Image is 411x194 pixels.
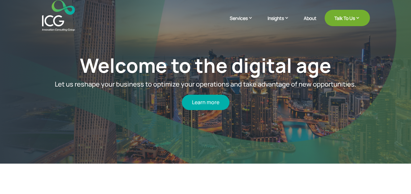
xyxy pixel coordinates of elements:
[325,10,370,26] a: Talk To Us
[80,52,331,79] a: Welcome to the digital age
[55,80,356,89] span: Let us reshape your business to optimize your operations and take advantage of new opportunities.
[182,95,229,110] a: Learn more
[304,16,316,31] a: About
[230,15,259,31] a: Services
[268,15,296,31] a: Insights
